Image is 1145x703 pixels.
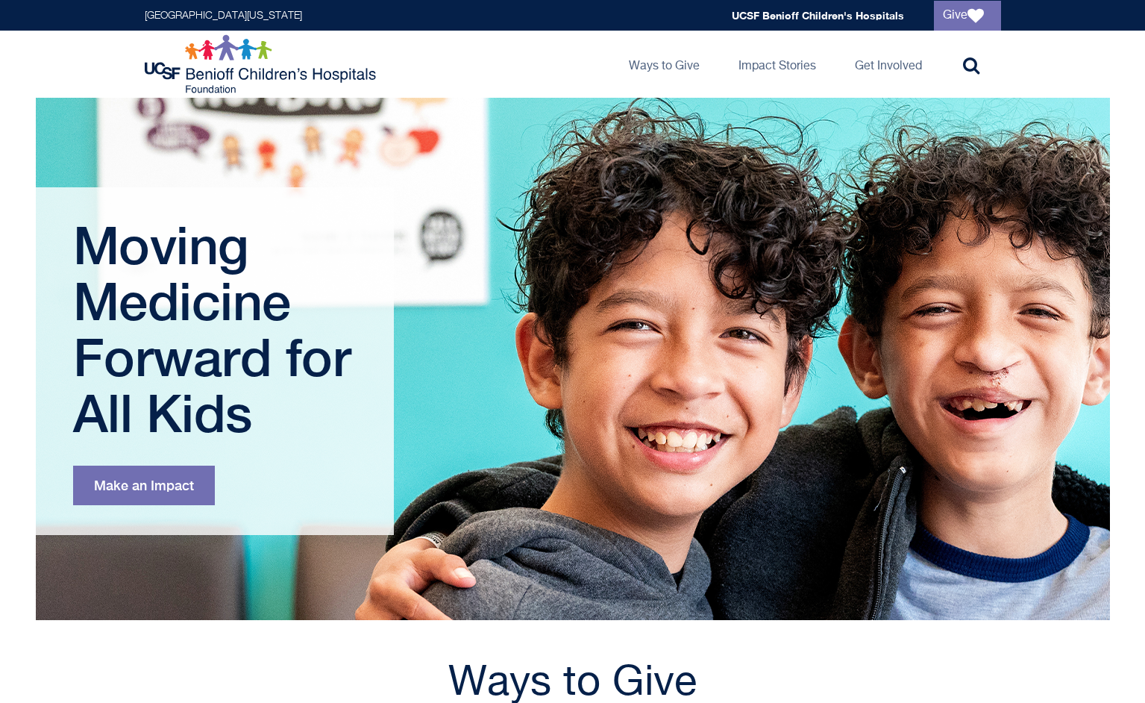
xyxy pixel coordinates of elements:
a: Impact Stories [727,31,828,98]
a: UCSF Benioff Children's Hospitals [732,9,904,22]
a: [GEOGRAPHIC_DATA][US_STATE] [145,10,302,21]
a: Make an Impact [73,466,215,505]
a: Give [934,1,1001,31]
a: Get Involved [843,31,934,98]
a: Ways to Give [617,31,712,98]
h1: Moving Medicine Forward for All Kids [73,217,360,441]
img: Logo for UCSF Benioff Children's Hospitals Foundation [145,34,380,94]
